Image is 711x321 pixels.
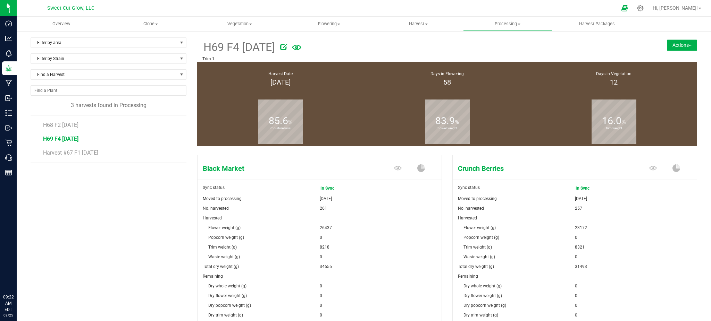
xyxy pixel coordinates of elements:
[5,65,12,72] inline-svg: Grow
[320,291,322,301] span: 0
[43,122,78,128] span: H68 F2 [DATE]
[576,183,603,193] span: In Sync
[5,20,12,27] inline-svg: Dashboard
[31,101,186,110] div: 3 harvests found in Processing
[198,163,360,174] span: Black Market
[458,274,478,279] span: Remaining
[667,40,697,51] button: Actions
[208,254,240,259] span: Waste weight (g)
[203,196,242,201] span: Moved to processing
[463,303,506,308] span: Dry popcorn weight (g)
[320,194,332,203] span: [DATE]
[575,233,577,242] span: 0
[31,38,177,47] span: Filter by area
[202,56,609,62] p: Trim 1
[206,71,355,77] div: Harvest Date
[575,194,587,203] span: [DATE]
[203,216,222,220] span: Harvested
[575,301,577,310] span: 0
[463,284,502,288] span: Dry whole weight (g)
[3,313,14,318] p: 09/25
[202,96,359,146] group-info-box: Moisture loss %
[17,17,106,31] a: Overview
[575,252,577,262] span: 0
[575,203,582,213] span: 257
[203,206,229,211] span: No. harvested
[320,233,322,242] span: 0
[575,223,587,233] span: 23172
[5,139,12,146] inline-svg: Retail
[536,96,692,146] group-info-box: Trim weight %
[208,245,237,250] span: Trim weight (g)
[5,80,12,87] inline-svg: Manufacturing
[425,97,470,159] b: flower weight
[258,97,303,159] b: moisture loss
[284,17,374,31] a: Flowering
[463,235,499,240] span: Popcorn weight (g)
[203,264,239,269] span: Total dry weight (g)
[285,21,373,27] span: Flowering
[202,39,275,56] span: H69 F4 [DATE]
[575,262,587,271] span: 31493
[458,185,480,190] span: Sync status
[458,216,477,220] span: Harvested
[47,5,94,11] span: Sweet Cut Grow, LLC
[374,21,463,27] span: Harvest
[458,196,497,201] span: Moved to processing
[463,245,492,250] span: Trim weight (g)
[195,21,284,27] span: Vegetation
[208,225,241,230] span: Flower weight (g)
[320,252,322,262] span: 0
[3,294,14,313] p: 09:22 AM EDT
[320,203,327,213] span: 261
[463,313,498,318] span: Dry trim weight (g)
[5,50,12,57] inline-svg: Monitoring
[195,17,284,31] a: Vegetation
[320,183,348,193] span: In Sync
[575,281,577,291] span: 0
[5,169,12,176] inline-svg: Reports
[202,62,359,96] group-info-box: Harvest Date
[7,266,28,286] iframe: Resource center
[5,95,12,102] inline-svg: Inbound
[5,124,12,131] inline-svg: Outbound
[592,97,636,159] b: trim weight
[203,274,223,279] span: Remaining
[203,185,225,190] span: Sync status
[463,225,496,230] span: Flower weight (g)
[570,21,624,27] span: Harvest Packages
[320,223,332,233] span: 26437
[653,5,698,11] span: Hi, [PERSON_NAME]!
[369,62,525,96] group-info-box: Days in flowering
[43,149,98,156] span: Harvest #67 F1 [DATE]
[208,284,246,288] span: Dry whole weight (g)
[106,21,195,27] span: Clone
[208,293,247,298] span: Dry flower weight (g)
[320,301,322,310] span: 0
[539,77,688,87] div: 12
[5,110,12,116] inline-svg: Inventory
[575,291,577,301] span: 0
[208,235,244,240] span: Popcorn weight (g)
[106,17,195,31] a: Clone
[463,17,552,31] a: Processing
[20,264,29,273] iframe: Resource center unread badge
[31,54,177,63] span: Filter by Strain
[5,35,12,42] inline-svg: Analytics
[373,77,522,87] div: 58
[458,264,494,269] span: Total dry weight (g)
[208,303,251,308] span: Dry popcorn weight (g)
[208,313,243,318] span: Dry trim weight (g)
[320,310,322,320] span: 0
[43,21,80,27] span: Overview
[552,17,642,31] a: Harvest Packages
[320,242,329,252] span: 8218
[536,62,692,96] group-info-box: Days in vegetation
[373,71,522,77] div: Days in Flowering
[539,71,688,77] div: Days in Vegetation
[463,254,495,259] span: Waste weight (g)
[320,281,322,291] span: 0
[177,38,186,47] span: select
[463,293,502,298] span: Dry flower weight (g)
[374,17,463,31] a: Harvest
